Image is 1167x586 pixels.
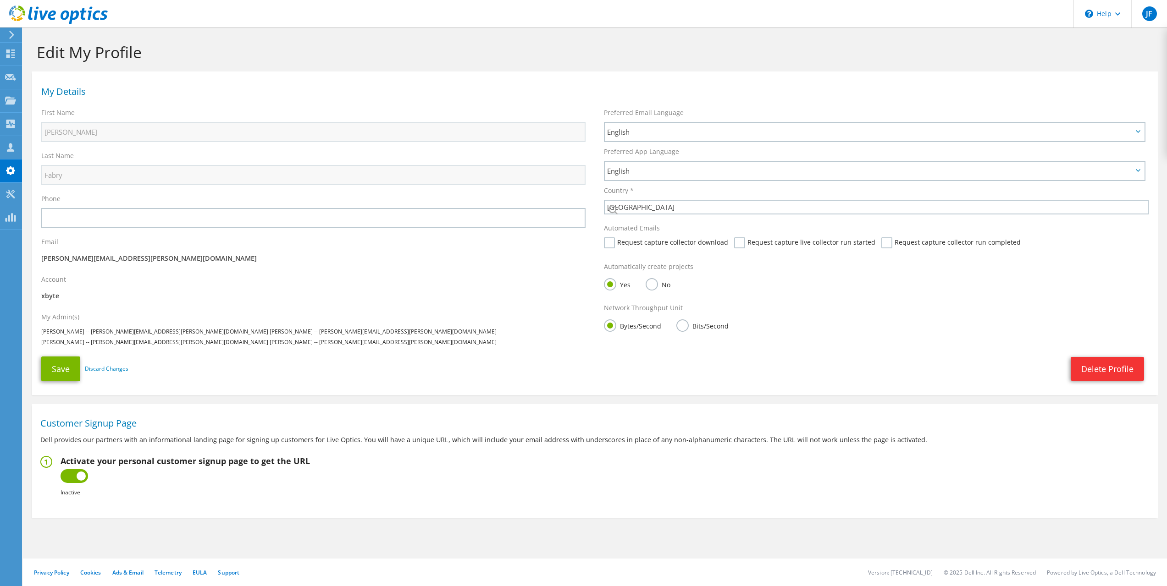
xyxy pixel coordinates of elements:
label: My Admin(s) [41,312,79,322]
label: Request capture collector run completed [881,237,1021,248]
a: Privacy Policy [34,569,69,576]
label: Phone [41,194,61,203]
li: Powered by Live Optics, a Dell Technology [1047,569,1156,576]
h1: My Details [41,87,1144,96]
label: Request capture collector download [604,237,728,248]
label: Last Name [41,151,74,160]
span: JF [1142,6,1157,21]
label: Network Throughput Unit [604,303,683,312]
p: [PERSON_NAME][EMAIL_ADDRESS][PERSON_NAME][DOMAIN_NAME] [41,253,586,263]
h2: Activate your personal customer signup page to get the URL [61,456,310,466]
a: Ads & Email [112,569,144,576]
a: EULA [193,569,207,576]
label: Country * [604,186,634,195]
label: No [646,278,670,290]
label: Account [41,275,66,284]
p: Dell provides our partners with an informational landing page for signing up customers for Live O... [40,435,1150,445]
label: Preferred App Language [604,147,679,156]
span: [PERSON_NAME] -- [PERSON_NAME][EMAIL_ADDRESS][PERSON_NAME][DOMAIN_NAME] [41,338,268,346]
label: First Name [41,108,75,117]
b: Inactive [61,488,80,496]
label: Email [41,237,58,246]
label: Bytes/Second [604,319,661,331]
svg: \n [1085,10,1093,18]
a: Telemetry [155,569,182,576]
label: Automated Emails [604,224,660,233]
a: Support [218,569,239,576]
span: [PERSON_NAME] -- [PERSON_NAME][EMAIL_ADDRESS][PERSON_NAME][DOMAIN_NAME] [41,328,268,335]
label: Request capture live collector run started [734,237,875,248]
p: xbyte [41,291,586,301]
li: Version: [TECHNICAL_ID] [868,569,933,576]
label: Automatically create projects [604,262,693,271]
li: © 2025 Dell Inc. All Rights Reserved [944,569,1036,576]
h1: Customer Signup Page [40,419,1145,428]
a: Delete Profile [1071,357,1144,381]
h1: Edit My Profile [37,43,1149,62]
a: Discard Changes [85,364,128,374]
label: Preferred Email Language [604,108,684,117]
label: Bits/Second [676,319,729,331]
span: [PERSON_NAME] -- [PERSON_NAME][EMAIL_ADDRESS][PERSON_NAME][DOMAIN_NAME] [270,338,497,346]
span: English [607,126,1133,137]
span: English [607,165,1133,176]
span: [PERSON_NAME] -- [PERSON_NAME][EMAIL_ADDRESS][PERSON_NAME][DOMAIN_NAME] [270,328,497,335]
a: Cookies [80,569,101,576]
button: Save [41,356,80,381]
label: Yes [604,278,631,290]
